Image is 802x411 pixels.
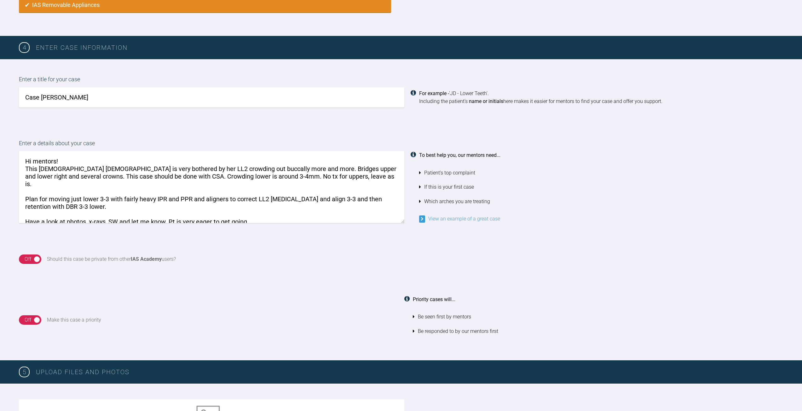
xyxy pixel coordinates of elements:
h3: Enter case information [36,43,783,53]
div: Off [25,255,31,263]
div: Off [25,316,31,324]
input: JD - Lower Teeth [19,87,404,107]
li: Be responded to by our mentors first [413,324,783,339]
label: Enter a details about your case [19,139,783,151]
strong: For example - [419,90,449,96]
div: Should this case be private from other users? [47,255,176,263]
strong: IAS Academy [131,256,162,262]
span: 5 [19,367,30,377]
strong: To best help you, our mentors need... [419,152,500,158]
strong: Priority cases will... [413,296,455,302]
li: Patient's top complaint [419,166,783,180]
strong: name or initials [469,98,503,104]
span: 4 [19,42,30,53]
div: Make this case a priority [47,316,101,324]
li: Which arches you are treating [419,194,783,209]
div: 'JD - Lower Teeth'. Including the patient's here makes it easier for mentors to find your case an... [419,89,783,106]
h3: Upload Files and Photos [36,367,783,377]
li: Be seen first by mentors [413,310,783,324]
textarea: Hi mentors! This [DEMOGRAPHIC_DATA] [DEMOGRAPHIC_DATA] is very bothered by her LL2 crowding out b... [19,151,404,223]
label: Enter a title for your case [19,75,783,87]
li: If this is your first case [419,180,783,194]
a: View an example of a great case [419,216,500,222]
